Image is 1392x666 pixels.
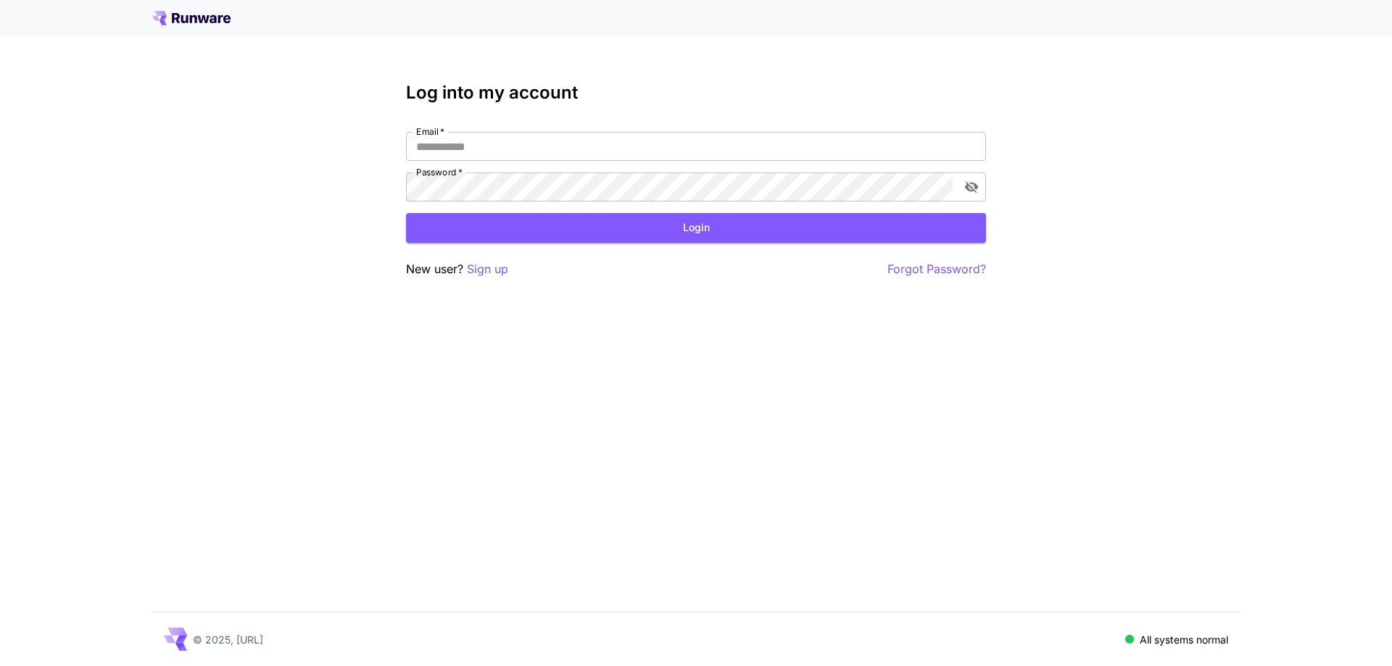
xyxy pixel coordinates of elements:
label: Email [416,125,444,138]
p: © 2025, [URL] [193,632,263,647]
h3: Log into my account [406,83,986,103]
label: Password [416,166,463,178]
button: toggle password visibility [958,174,985,200]
button: Sign up [467,260,508,278]
button: Forgot Password? [887,260,986,278]
p: New user? [406,260,508,278]
p: All systems normal [1140,632,1228,647]
button: Login [406,213,986,243]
